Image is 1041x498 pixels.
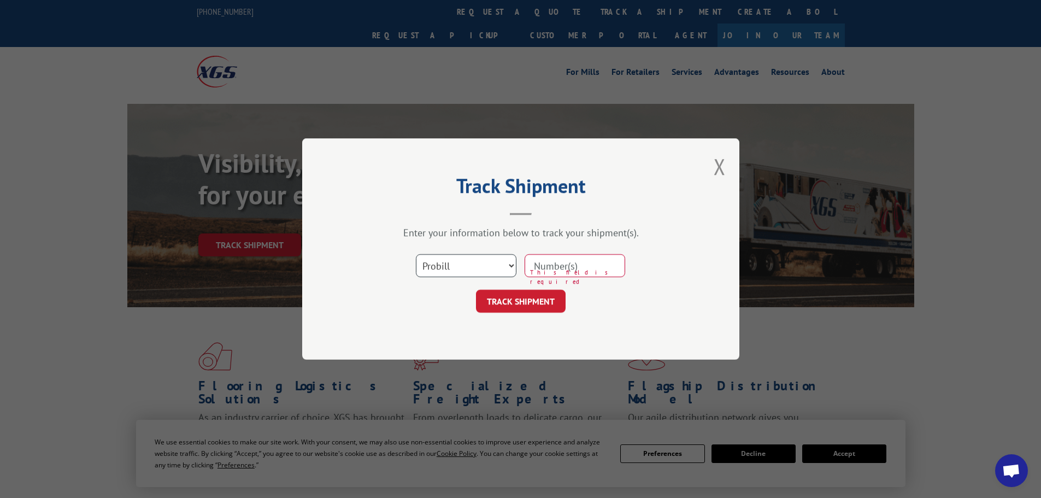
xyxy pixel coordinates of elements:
[530,268,625,286] span: This field is required
[714,152,726,181] button: Close modal
[357,226,685,239] div: Enter your information below to track your shipment(s).
[525,254,625,277] input: Number(s)
[995,454,1028,487] div: Open chat
[476,290,566,313] button: TRACK SHIPMENT
[357,178,685,199] h2: Track Shipment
